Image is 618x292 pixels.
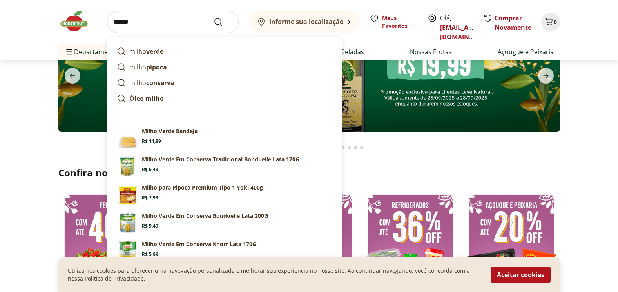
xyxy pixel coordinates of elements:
a: Nossas Frutas [410,47,452,57]
a: milhoconserva [114,75,335,91]
p: Milho Verde Em Conserva Bonduelle Lata 200G [142,212,268,220]
a: PrincipalMilho Verde Em Conserva Knorr Lata 170GR$ 5,99 [114,237,335,265]
button: next [532,68,560,84]
a: PrincipalMilho para Pipoca Premium Tipo 1 Yoki 400gR$ 7,99 [114,181,335,209]
span: R$ 11,89 [142,138,161,144]
strong: verde [146,47,163,56]
img: Principal [117,155,139,177]
button: Go to page 17 from fs-carousel [359,138,365,157]
span: 0 [554,18,557,26]
h2: Confira nossos descontos exclusivos [58,166,560,179]
span: Meus Favoritos [382,14,418,30]
a: Comprar Novamente [495,14,531,32]
button: Menu [65,42,74,61]
p: Milho Verde Bandeja [142,127,198,135]
b: Informe sua localização [269,17,344,26]
a: [EMAIL_ADDRESS][DOMAIN_NAME] [440,23,495,41]
a: milhopipoca [114,59,335,75]
a: Açougue e Peixaria [498,47,554,57]
button: previous [58,68,87,84]
button: Carrinho [541,13,560,31]
button: Go to page 15 from fs-carousel [346,138,352,157]
a: milhoverde [114,44,335,59]
p: Milho Verde Em Conserva Knorr Lata 170G [142,240,256,248]
p: Milho Verde Em Conserva Tradicional Bonduelle Lata 170G [142,155,299,163]
span: R$ 6,49 [142,166,158,173]
a: Milho Verde BandejaMilho Verde BandejaR$ 11,89 [114,124,335,152]
p: Milho para Pipoca Premium Tipo 1 Yoki 400g [142,184,263,192]
a: PrincipalMilho Verde Em Conserva Bonduelle Lata 200GR$ 9,49 [114,209,335,237]
span: R$ 7,99 [142,195,158,201]
button: Aceitar cookies [491,267,551,283]
strong: conserva [146,78,174,87]
button: Go to page 14 from fs-carousel [340,138,346,157]
p: milho [129,78,174,88]
span: R$ 5,99 [142,251,158,257]
p: Utilizamos cookies para oferecer uma navegação personalizada e melhorar sua experiencia no nosso ... [68,267,481,283]
button: Submit Search [214,17,232,27]
p: milho [129,47,163,56]
a: Meus Favoritos [370,14,418,30]
button: Informe sua localização [248,11,360,33]
strong: pipoca [146,63,167,71]
img: Principal [117,240,139,262]
img: Milho Verde Bandeja [117,127,139,149]
span: Departamentos [65,42,121,61]
img: Principal [117,184,139,206]
input: search [107,11,239,33]
p: milho [129,62,167,72]
span: R$ 9,49 [142,223,158,229]
img: Principal [117,212,139,234]
a: Óleo milho [114,91,335,106]
strong: Óleo milho [129,94,164,103]
img: Hortifruti [58,9,98,33]
a: PrincipalMilho Verde Em Conserva Tradicional Bonduelle Lata 170GR$ 6,49 [114,152,335,181]
span: Olá, [440,13,475,42]
button: Go to page 16 from fs-carousel [352,138,359,157]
